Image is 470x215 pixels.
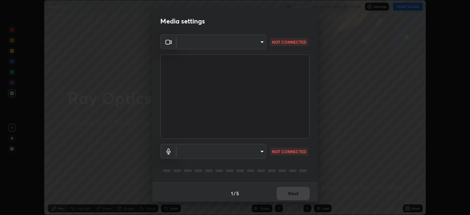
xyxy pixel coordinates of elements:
p: NOT CONNECTED [272,39,306,45]
div: ​ [176,34,266,49]
h4: 5 [236,190,239,197]
h2: Media settings [160,17,205,25]
p: NOT CONNECTED [272,149,306,154]
h4: / [234,190,236,197]
div: ​ [176,144,266,159]
h4: 1 [231,190,233,197]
